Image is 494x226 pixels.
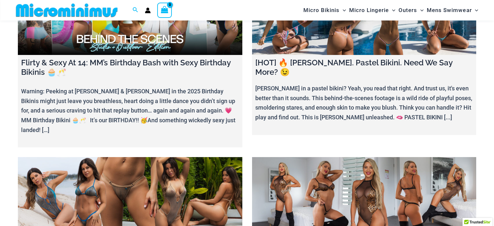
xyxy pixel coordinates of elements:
[425,2,480,19] a: Mens SwimwearMenu ToggleMenu Toggle
[303,2,339,19] span: Micro Bikinis
[348,2,397,19] a: Micro LingerieMenu ToggleMenu Toggle
[427,2,472,19] span: Mens Swimwear
[145,7,151,13] a: Account icon link
[21,58,239,77] h4: Flirty & Sexy At 14: MM’s Birthday Bash with Sexy Birthday Bikinis 🧁🥂
[133,6,138,14] a: Search icon link
[21,86,239,135] p: Warning: Peeking at [PERSON_NAME] & [PERSON_NAME] in the 2025 Birthday Bikinis might just leave y...
[255,58,473,77] h4: [HOT] 🔥 [PERSON_NAME]. Pastel Bikini. Need We Say More? 😉
[301,1,481,20] nav: Site Navigation
[255,84,473,122] p: [PERSON_NAME] in a pastel bikini? Yeah, you read that right. And trust us, it's even better than ...
[13,3,120,18] img: MM SHOP LOGO FLAT
[157,3,172,18] a: View Shopping Cart, empty
[399,2,417,19] span: Outers
[339,2,346,19] span: Menu Toggle
[397,2,425,19] a: OutersMenu ToggleMenu Toggle
[349,2,389,19] span: Micro Lingerie
[472,2,478,19] span: Menu Toggle
[302,2,348,19] a: Micro BikinisMenu ToggleMenu Toggle
[417,2,424,19] span: Menu Toggle
[389,2,395,19] span: Menu Toggle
